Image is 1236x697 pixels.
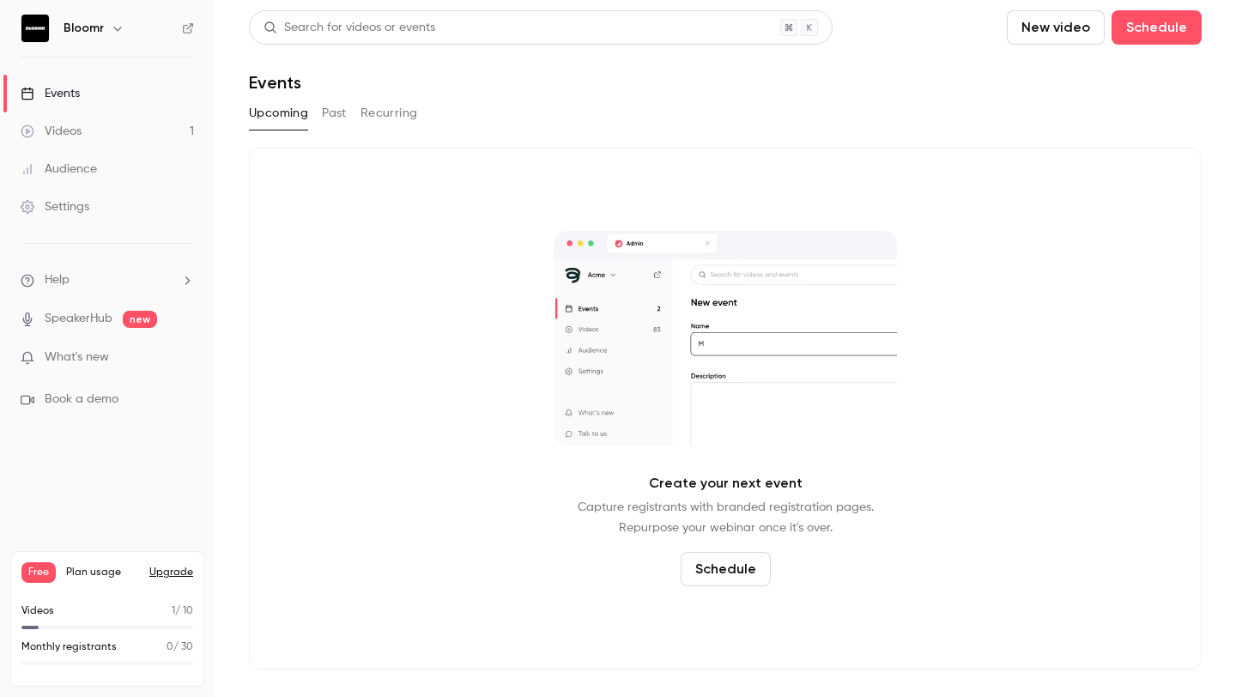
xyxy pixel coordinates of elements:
[45,348,109,367] span: What's new
[578,497,874,538] p: Capture registrants with branded registration pages. Repurpose your webinar once it's over.
[249,72,301,93] h1: Events
[1112,10,1202,45] button: Schedule
[149,566,193,579] button: Upgrade
[21,639,117,655] p: Monthly registrants
[264,19,435,37] div: Search for videos or events
[123,311,157,328] span: new
[21,85,80,102] div: Events
[167,639,193,655] p: / 30
[45,310,112,328] a: SpeakerHub
[64,20,104,37] h6: Bloomr
[172,606,175,616] span: 1
[21,15,49,42] img: Bloomr
[45,271,70,289] span: Help
[681,552,771,586] button: Schedule
[167,642,173,652] span: 0
[66,566,139,579] span: Plan usage
[45,391,118,409] span: Book a demo
[21,198,89,215] div: Settings
[649,473,803,494] p: Create your next event
[21,271,194,289] li: help-dropdown-opener
[21,161,97,178] div: Audience
[173,350,194,366] iframe: Noticeable Trigger
[249,100,308,127] button: Upcoming
[360,100,418,127] button: Recurring
[21,123,82,140] div: Videos
[21,603,54,619] p: Videos
[322,100,347,127] button: Past
[172,603,193,619] p: / 10
[1007,10,1105,45] button: New video
[21,562,56,583] span: Free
